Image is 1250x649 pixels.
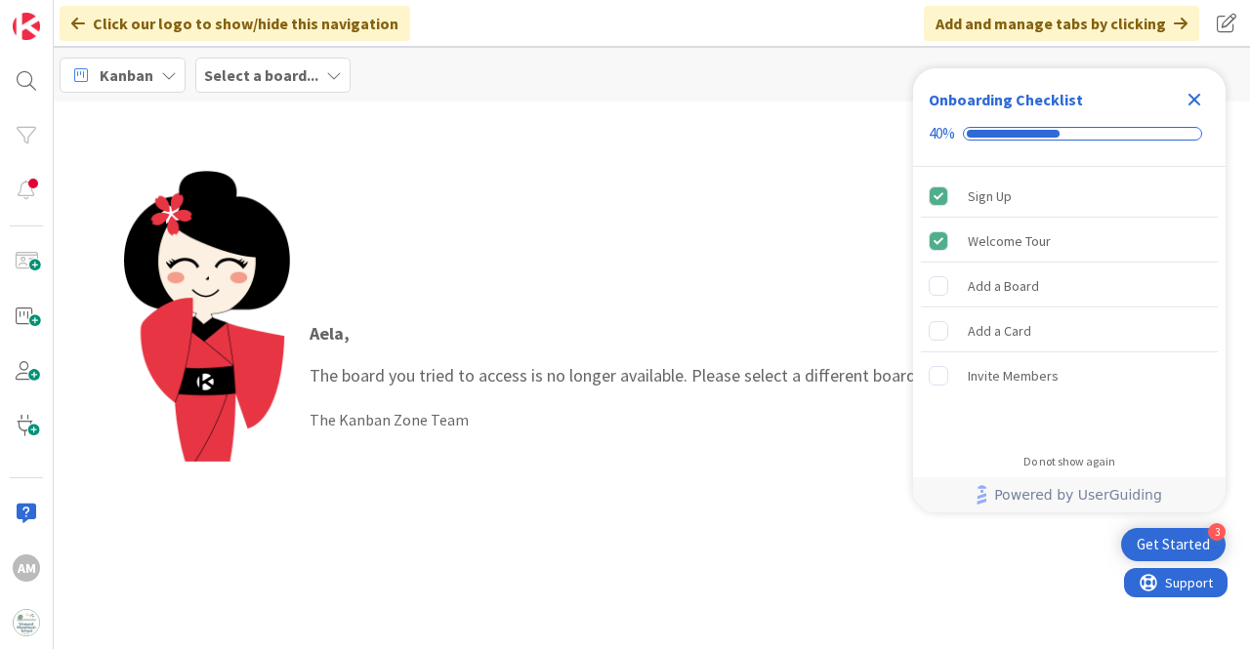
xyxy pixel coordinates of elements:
div: Invite Members [968,364,1059,387]
div: Onboarding Checklist [929,88,1083,111]
div: 3 [1208,523,1226,541]
div: Checklist progress: 40% [929,125,1210,142]
div: Invite Members is incomplete. [921,354,1218,397]
div: Checklist Container [913,68,1226,512]
div: Footer [913,477,1226,512]
div: Welcome Tour [968,229,1051,253]
div: 40% [929,125,955,142]
div: AM [13,554,40,582]
div: Checklist items [913,167,1226,441]
span: Powered by UserGuiding [994,483,1162,507]
div: Add a Card is incomplete. [921,309,1218,352]
div: Open Get Started checklist, remaining modules: 3 [1121,528,1226,561]
img: avatar [13,609,40,636]
span: Kanban [100,63,153,87]
div: Welcome Tour is complete. [921,220,1218,263]
div: Add a Card [968,319,1031,343]
div: Sign Up is complete. [921,175,1218,218]
a: Powered by UserGuiding [923,477,1216,512]
div: Add and manage tabs by clicking [924,6,1199,41]
div: Do not show again [1023,454,1115,469]
p: The board you tried to access is no longer available. Please select a different board from the dr... [310,320,1161,388]
div: Close Checklist [1179,84,1210,115]
div: Add a Board is incomplete. [921,264,1218,307]
b: Select a board... [204,65,318,85]
div: Get Started [1137,535,1210,554]
div: Add a Board [968,274,1039,298]
div: The Kanban Zone Team [310,408,1161,431]
div: Sign Up [968,184,1012,208]
strong: Aela , [310,322,350,345]
img: Visit kanbanzone.com [13,13,40,40]
div: Click our logo to show/hide this navigation [60,6,410,41]
span: Support [41,3,89,26]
